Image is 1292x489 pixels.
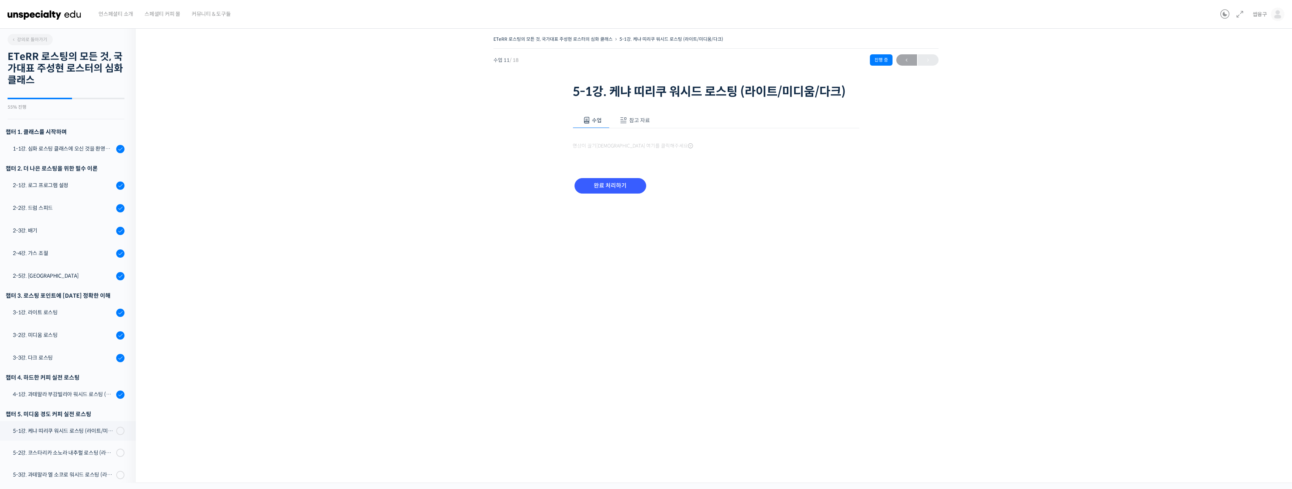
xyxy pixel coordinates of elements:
[896,54,917,66] a: ←이전
[573,85,859,99] h1: 5-1강. 케냐 띠리쿠 워시드 로스팅 (라이트/미디움/다크)
[575,178,646,194] input: 완료 처리하기
[592,117,602,124] span: 수업
[1253,11,1267,18] span: 쌉융구
[619,36,723,42] a: 5-1강. 케냐 띠리쿠 워시드 로스팅 (라이트/미디움/다크)
[510,57,519,63] span: / 18
[13,204,114,212] div: 2-2강. 드럼 스피드
[13,272,114,280] div: 2-5강. [GEOGRAPHIC_DATA]
[493,58,519,63] span: 수업 11
[6,372,124,383] div: 챕터 4. 하드한 커피 실전 로스팅
[6,409,124,419] div: 챕터 5. 미디움 경도 커피 실전 로스팅
[870,54,893,66] div: 진행 중
[493,36,613,42] a: ETeRR 로스팅의 모든 것, 국가대표 주성현 로스터의 심화 클래스
[13,449,114,457] div: 5-2강. 코스타리카 소노라 내추럴 로스팅 (라이트/미디움/다크)
[13,181,114,189] div: 2-1강. 로그 프로그램 설정
[896,55,917,65] span: ←
[13,354,114,362] div: 3-3강. 다크 로스팅
[8,51,124,86] h2: ETeRR 로스팅의 모든 것, 국가대표 주성현 로스터의 심화 클래스
[13,390,114,398] div: 4-1강. 과테말라 부감빌리아 워시드 로스팅 (라이트/미디움/다크)
[8,105,124,109] div: 55% 진행
[6,163,124,174] div: 챕터 2. 더 나은 로스팅을 위한 필수 이론
[13,308,114,317] div: 3-1강. 라이트 로스팅
[13,331,114,339] div: 3-2강. 미디움 로스팅
[6,127,124,137] h3: 챕터 1. 클래스를 시작하며
[573,143,693,149] span: 영상이 끊기[DEMOGRAPHIC_DATA] 여기를 클릭해주세요
[629,117,650,124] span: 참고 자료
[13,226,114,235] div: 2-3강. 배기
[8,34,53,45] a: 강의로 돌아가기
[13,471,114,479] div: 5-3강. 과테말라 엘 소코로 워시드 로스팅 (라이트/미디움/다크)
[13,249,114,257] div: 2-4강. 가스 조절
[6,291,124,301] div: 챕터 3. 로스팅 포인트에 [DATE] 정확한 이해
[13,427,114,435] div: 5-1강. 케냐 띠리쿠 워시드 로스팅 (라이트/미디움/다크)
[11,37,47,42] span: 강의로 돌아가기
[13,145,114,153] div: 1-1강. 심화 로스팅 클래스에 오신 것을 환영합니다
